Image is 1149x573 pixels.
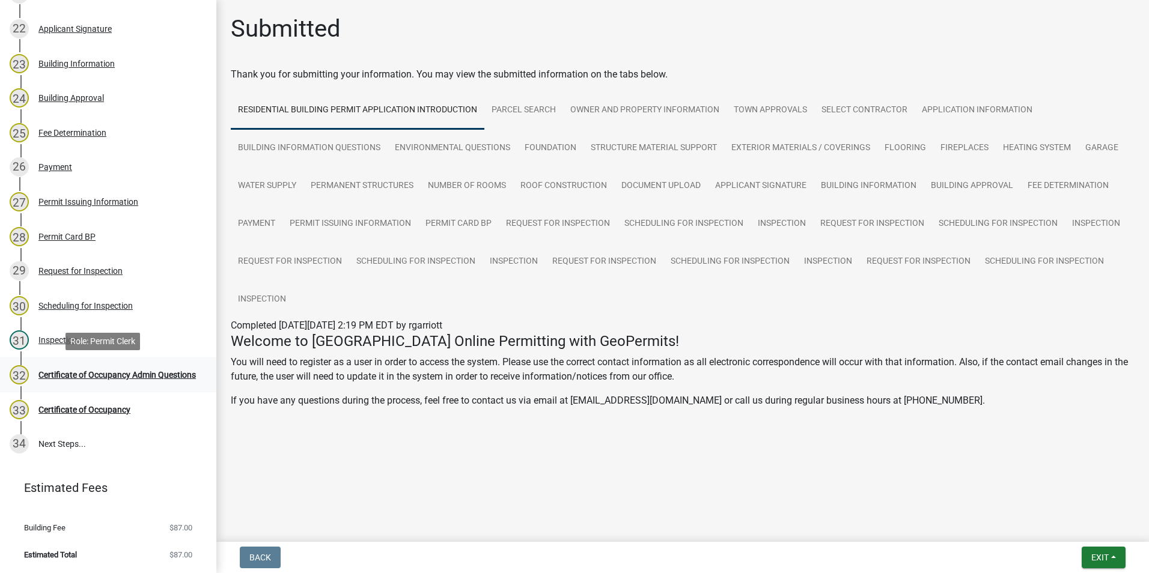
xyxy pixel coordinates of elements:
[499,205,617,243] a: Request for Inspection
[38,25,112,33] div: Applicant Signature
[303,167,421,205] a: Permanent Structures
[38,232,96,241] div: Permit Card BP
[545,243,663,281] a: Request for Inspection
[38,59,115,68] div: Building Information
[231,243,349,281] a: Request for Inspection
[38,302,133,310] div: Scheduling for Inspection
[10,434,29,453] div: 34
[421,167,513,205] a: Number of Rooms
[231,91,484,130] a: Residential Building Permit Application Introduction
[388,129,517,168] a: Environmental Questions
[724,129,877,168] a: Exterior Materials / Coverings
[814,167,924,205] a: Building Information
[483,243,545,281] a: Inspection
[614,167,708,205] a: Document Upload
[1091,553,1109,562] span: Exit
[38,94,104,102] div: Building Approval
[38,371,196,379] div: Certificate of Occupancy Admin Questions
[231,129,388,168] a: Building Information Questions
[231,14,341,43] h1: Submitted
[231,205,282,243] a: Payment
[924,167,1020,205] a: Building Approval
[10,227,29,246] div: 28
[10,192,29,211] div: 27
[10,261,29,280] div: 29
[708,167,814,205] a: Applicant Signature
[38,129,106,137] div: Fee Determination
[38,336,78,344] div: Inspection
[933,129,996,168] a: Fireplaces
[978,243,1111,281] a: Scheduling for Inspection
[24,551,77,559] span: Estimated Total
[231,333,1135,350] h4: Welcome to [GEOGRAPHIC_DATA] Online Permitting with GeoPermits!
[169,524,192,532] span: $87.00
[10,400,29,419] div: 33
[282,205,418,243] a: Permit Issuing Information
[231,355,1135,384] p: You will need to register as a user in order to access the system. Please use the correct contact...
[563,91,727,130] a: Owner and Property Information
[797,243,859,281] a: Inspection
[727,91,814,130] a: Town Approvals
[10,330,29,350] div: 31
[1078,129,1126,168] a: Garage
[751,205,813,243] a: Inspection
[231,67,1135,82] div: Thank you for submitting your information. You may view the submitted information on the tabs below.
[877,129,933,168] a: Flooring
[10,476,197,500] a: Estimated Fees
[10,296,29,315] div: 30
[38,163,72,171] div: Payment
[231,280,293,319] a: Inspection
[484,91,563,130] a: Parcel search
[10,19,29,38] div: 22
[1082,547,1126,568] button: Exit
[517,129,584,168] a: Foundation
[249,553,271,562] span: Back
[169,551,192,559] span: $87.00
[10,123,29,142] div: 25
[231,393,1135,408] p: If you have any questions during the process, feel free to contact us via email at [EMAIL_ADDRESS...
[813,205,931,243] a: Request for Inspection
[66,333,140,350] div: Role: Permit Clerk
[10,157,29,177] div: 26
[814,91,915,130] a: Select contractor
[931,205,1065,243] a: Scheduling for Inspection
[418,205,499,243] a: Permit Card BP
[584,129,724,168] a: Structure Material Support
[231,320,442,331] span: Completed [DATE][DATE] 2:19 PM EDT by rgarriott
[617,205,751,243] a: Scheduling for Inspection
[10,54,29,73] div: 23
[10,88,29,108] div: 24
[663,243,797,281] a: Scheduling for Inspection
[1020,167,1116,205] a: Fee Determination
[1065,205,1127,243] a: Inspection
[859,243,978,281] a: Request for Inspection
[24,524,66,532] span: Building Fee
[231,167,303,205] a: Water Supply
[38,405,130,414] div: Certificate of Occupancy
[10,365,29,384] div: 32
[996,129,1078,168] a: Heating System
[240,547,281,568] button: Back
[38,198,138,206] div: Permit Issuing Information
[38,267,123,275] div: Request for Inspection
[349,243,483,281] a: Scheduling for Inspection
[915,91,1040,130] a: Application Information
[513,167,614,205] a: Roof Construction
